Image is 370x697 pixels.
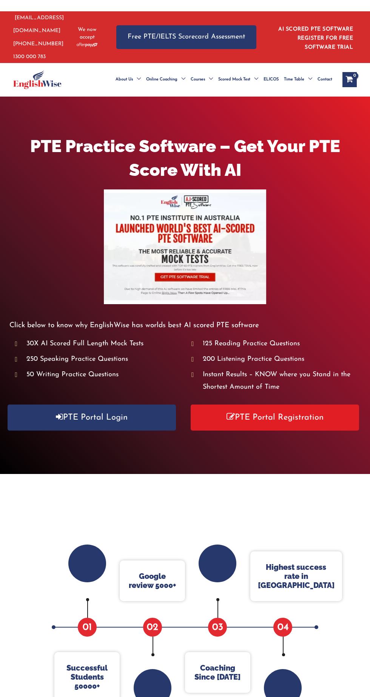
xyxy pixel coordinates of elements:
p: Google review 5000+ [127,572,177,590]
p: Click below to know why EnglishWise has worlds best AI scored PTE software [9,319,361,332]
span: Courses [191,66,205,93]
a: CoursesMenu Toggle [188,66,216,93]
h1: PTE Practice Software – Get Your PTE Score With AI [9,134,361,182]
a: View Shopping Cart, empty [342,72,357,87]
a: Online CoachingMenu Toggle [143,66,188,93]
a: [PHONE_NUMBER] [13,41,63,47]
a: Contact [315,66,335,93]
span: Menu Toggle [304,66,312,93]
span: 01 [78,618,97,637]
span: We now accept [77,26,97,41]
a: About UsMenu Toggle [113,66,143,93]
img: Afterpay-Logo [77,43,97,47]
a: PTE Portal Login [8,405,176,431]
span: Scored Mock Test [218,66,250,93]
span: 04 [273,618,292,637]
span: ELICOS [264,66,279,93]
img: pte-institute-main [104,189,266,304]
a: PTE Portal Registration [191,405,359,431]
span: Menu Toggle [177,66,185,93]
a: [EMAIL_ADDRESS][DOMAIN_NAME] [13,15,64,34]
li: 125 Reading Practice Questions [191,338,361,350]
p: Highest success rate in [GEOGRAPHIC_DATA] [258,563,335,590]
span: Online Coaching [146,66,177,93]
span: Time Table [284,66,304,93]
a: Scored Mock TestMenu Toggle [216,66,261,93]
a: ELICOS [261,66,281,93]
p: Coaching Since [DATE] [193,663,243,682]
a: 1300 000 783 [13,54,46,60]
a: AI SCORED PTE SOFTWARE REGISTER FOR FREE SOFTWARE TRIAL [278,26,353,50]
nav: Site Navigation: Main Menu [108,66,335,93]
li: 50 Writing Practice Questions [15,369,185,381]
p: Successful Students 50000+ [62,663,112,691]
a: Free PTE/IELTS Scorecard Assessment [116,25,256,49]
span: Contact [318,66,332,93]
span: Menu Toggle [133,66,141,93]
li: 250 Speaking Practice Questions [15,353,185,366]
li: Instant Results – KNOW where you Stand in the Shortest Amount of Time [191,369,361,394]
li: 200 Listening Practice Questions [191,353,361,366]
a: Time TableMenu Toggle [281,66,315,93]
img: cropped-ew-logo [13,70,62,89]
aside: Header Widget 1 [271,20,357,54]
span: Menu Toggle [250,66,258,93]
span: 02 [143,618,162,637]
span: About Us [116,66,133,93]
span: 03 [208,618,227,637]
span: Menu Toggle [205,66,213,93]
li: 30X AI Scored Full Length Mock Tests [15,338,185,350]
